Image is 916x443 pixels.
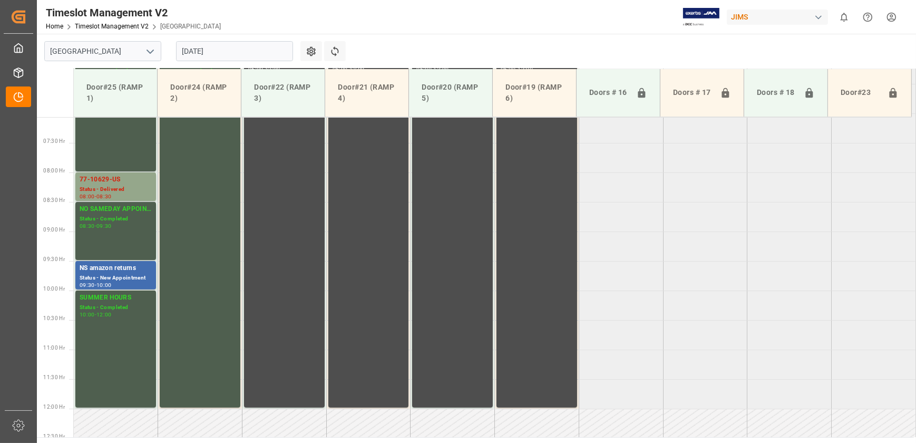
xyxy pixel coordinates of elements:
span: 10:30 Hr [43,315,65,321]
div: Door#24 (RAMP 2) [166,78,232,108]
div: Door#19 (RAMP 6) [501,78,568,108]
div: NS amazon returns [80,263,152,274]
span: 08:30 Hr [43,197,65,203]
div: Doors # 17 [669,83,716,103]
div: Door#22 (RAMP 3) [250,78,316,108]
div: 09:30 [80,283,95,287]
div: - [95,283,96,287]
button: JIMS [727,7,832,27]
span: 12:30 Hr [43,434,65,439]
div: Timeslot Management V2 [46,5,221,21]
div: SUMMER HOURS [80,293,152,303]
div: - [95,194,96,199]
div: Status - New Appointment [80,274,152,283]
img: Exertis%20JAM%20-%20Email%20Logo.jpg_1722504956.jpg [683,8,719,26]
span: 12:00 Hr [43,404,65,410]
div: Door#25 (RAMP 1) [82,78,149,108]
button: Help Center [856,5,880,29]
span: 10:00 Hr [43,286,65,292]
div: 08:30 [96,194,112,199]
div: Door#23 [836,83,883,103]
a: Timeslot Management V2 [75,23,149,30]
div: 10:00 [80,312,95,317]
div: Door#21 (RAMP 4) [334,78,400,108]
span: 08:00 Hr [43,168,65,174]
a: Home [46,23,63,30]
div: 09:30 [96,224,112,228]
button: show 0 new notifications [832,5,856,29]
input: DD.MM.YYYY [176,41,293,61]
span: 09:30 Hr [43,256,65,262]
div: Door#20 (RAMP 5) [417,78,484,108]
div: JIMS [727,9,828,25]
span: 09:00 Hr [43,227,65,233]
div: 08:30 [80,224,95,228]
div: Doors # 18 [753,83,800,103]
div: Doors # 16 [585,83,632,103]
div: NO SAMEDAY APPOINTMENT [80,204,152,215]
div: 08:00 [80,194,95,199]
div: 12:00 [96,312,112,317]
span: 11:00 Hr [43,345,65,351]
div: 77-10629-US [80,175,152,185]
div: - [95,224,96,228]
input: Type to search/select [44,41,161,61]
span: 07:30 Hr [43,138,65,144]
button: open menu [142,43,158,60]
span: 11:30 Hr [43,374,65,380]
div: Status - Completed [80,215,152,224]
div: 10:00 [96,283,112,287]
div: - [95,312,96,317]
div: Status - Delivered [80,185,152,194]
div: Status - Completed [80,303,152,312]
